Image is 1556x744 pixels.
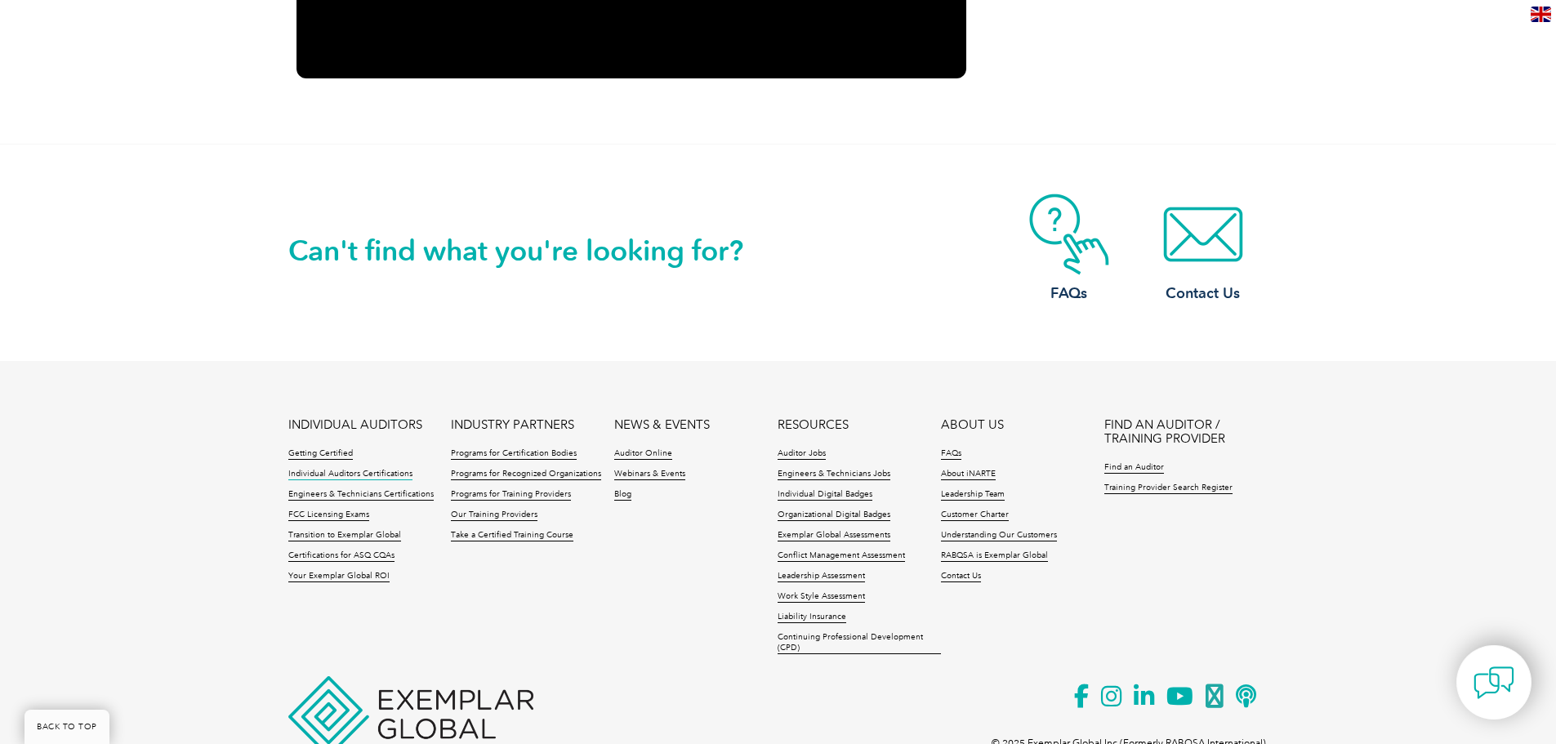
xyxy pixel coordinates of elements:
a: Continuing Professional Development (CPD) [778,632,941,654]
img: en [1531,7,1551,22]
a: INDUSTRY PARTNERS [451,418,574,432]
a: Programs for Training Providers [451,489,571,501]
a: Leadership Team [941,489,1005,501]
a: Understanding Our Customers [941,530,1057,541]
a: Contact Us [1138,194,1268,304]
a: Engineers & Technicians Jobs [778,469,890,480]
a: ABOUT US [941,418,1004,432]
a: Find an Auditor [1104,462,1164,474]
a: Conflict Management Assessment [778,550,905,562]
a: Certifications for ASQ CQAs [288,550,395,562]
a: Organizational Digital Badges [778,510,890,521]
a: NEWS & EVENTS [614,418,710,432]
a: Programs for Certification Bodies [451,448,577,460]
a: Work Style Assessment [778,591,865,603]
a: FAQs [1004,194,1135,304]
a: INDIVIDUAL AUDITORS [288,418,422,432]
a: Your Exemplar Global ROI [288,571,390,582]
a: Customer Charter [941,510,1009,521]
a: Contact Us [941,571,981,582]
h3: Contact Us [1138,283,1268,304]
a: Getting Certified [288,448,353,460]
a: RESOURCES [778,418,849,432]
a: About iNARTE [941,469,996,480]
a: Transition to Exemplar Global [288,530,401,541]
a: FIND AN AUDITOR / TRAINING PROVIDER [1104,418,1268,446]
a: Programs for Recognized Organizations [451,469,601,480]
a: RABQSA is Exemplar Global [941,550,1048,562]
h2: Can't find what you're looking for? [288,238,778,264]
a: Engineers & Technicians Certifications [288,489,434,501]
img: contact-faq.webp [1004,194,1135,275]
a: Training Provider Search Register [1104,483,1233,494]
a: Take a Certified Training Course [451,530,573,541]
a: Our Training Providers [451,510,537,521]
a: Individual Digital Badges [778,489,872,501]
a: Individual Auditors Certifications [288,469,412,480]
img: contact-chat.png [1474,662,1514,703]
a: FCC Licensing Exams [288,510,369,521]
a: BACK TO TOP [25,710,109,744]
a: Liability Insurance [778,612,846,623]
a: Blog [614,489,631,501]
a: Auditor Jobs [778,448,826,460]
a: Auditor Online [614,448,672,460]
a: Exemplar Global Assessments [778,530,890,541]
a: FAQs [941,448,961,460]
a: Webinars & Events [614,469,685,480]
img: contact-email.webp [1138,194,1268,275]
h3: FAQs [1004,283,1135,304]
a: Leadership Assessment [778,571,865,582]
